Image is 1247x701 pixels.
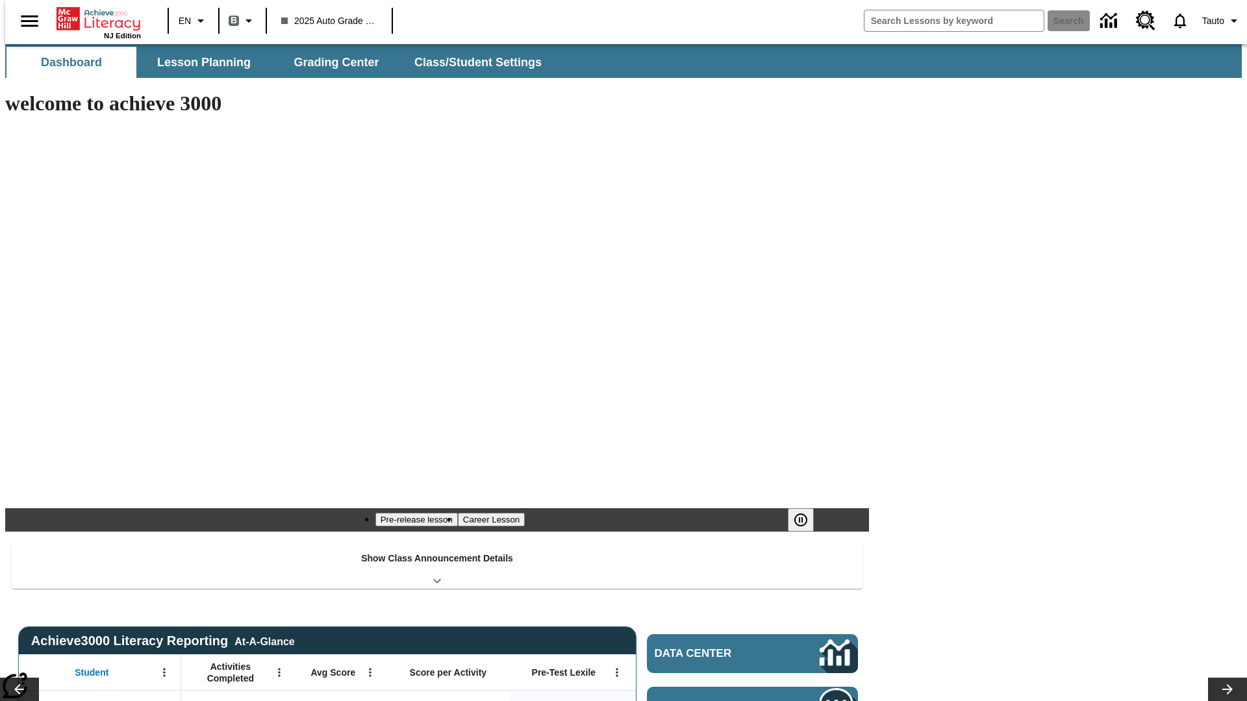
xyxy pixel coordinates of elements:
[310,667,355,678] span: Avg Score
[31,633,295,648] span: Achieve3000 Literacy Reporting
[788,508,814,532] button: Pause
[75,667,108,678] span: Student
[607,663,627,682] button: Open Menu
[1128,3,1163,38] a: Resource Center, Will open in new tab
[5,47,553,78] div: SubNavbar
[1092,3,1128,39] a: Data Center
[179,14,191,28] span: EN
[1202,14,1224,28] span: Tauto
[10,2,49,40] button: Open side menu
[361,552,513,565] p: Show Class Announcement Details
[6,47,136,78] button: Dashboard
[788,508,827,532] div: Pause
[223,9,262,32] button: Boost Class color is gray green. Change class color
[188,661,273,684] span: Activities Completed
[271,47,401,78] button: Grading Center
[234,633,294,648] div: At-A-Glance
[5,44,1242,78] div: SubNavbar
[1208,678,1247,701] button: Lesson carousel, Next
[57,6,141,32] a: Home
[410,667,487,678] span: Score per Activity
[655,647,776,660] span: Data Center
[532,667,596,678] span: Pre-Test Lexile
[647,634,858,673] a: Data Center
[12,544,863,589] div: Show Class Announcement Details
[1197,9,1247,32] button: Profile/Settings
[5,92,869,116] h1: welcome to achieve 3000
[1163,4,1197,38] a: Notifications
[458,513,525,526] button: Slide 2 Career Lesson
[41,55,102,70] span: Dashboard
[404,47,552,78] button: Class/Student Settings
[104,32,141,40] span: NJ Edition
[231,12,237,29] span: B
[57,5,141,40] div: Home
[414,55,542,70] span: Class/Student Settings
[139,47,269,78] button: Lesson Planning
[155,663,174,682] button: Open Menu
[270,663,289,682] button: Open Menu
[360,663,380,682] button: Open Menu
[157,55,251,70] span: Lesson Planning
[864,10,1044,31] input: search field
[294,55,379,70] span: Grading Center
[375,513,458,526] button: Slide 1 Pre-release lesson
[173,9,214,32] button: Language: EN, Select a language
[281,14,377,28] span: 2025 Auto Grade 1 B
